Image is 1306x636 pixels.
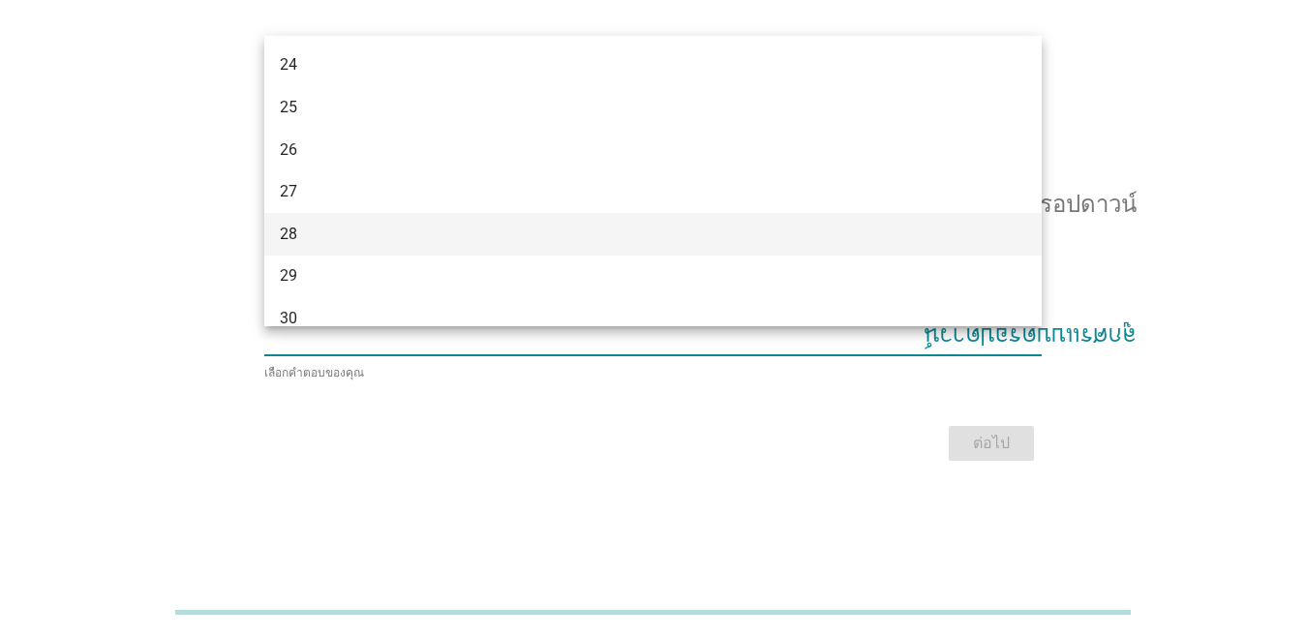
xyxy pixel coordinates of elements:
font: ลูกศรแบบดรอปดาวน์ [925,189,1137,212]
font: 24 [280,55,297,74]
font: 27 [280,182,297,200]
font: 29 [280,266,297,285]
font: ลูกศรแบบดรอปดาวน์ [925,328,1137,351]
font: 26 [280,140,297,159]
div: เลือกคำตอบของคุณ [264,363,1042,381]
font: 30 [280,309,297,327]
input: รายการนี้อัตโนมัติอีกครั้งเพื่อตีพิมพ์ในรายการนี้ [264,324,1015,355]
font: 28 [280,225,297,243]
font: 25 [280,98,297,116]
